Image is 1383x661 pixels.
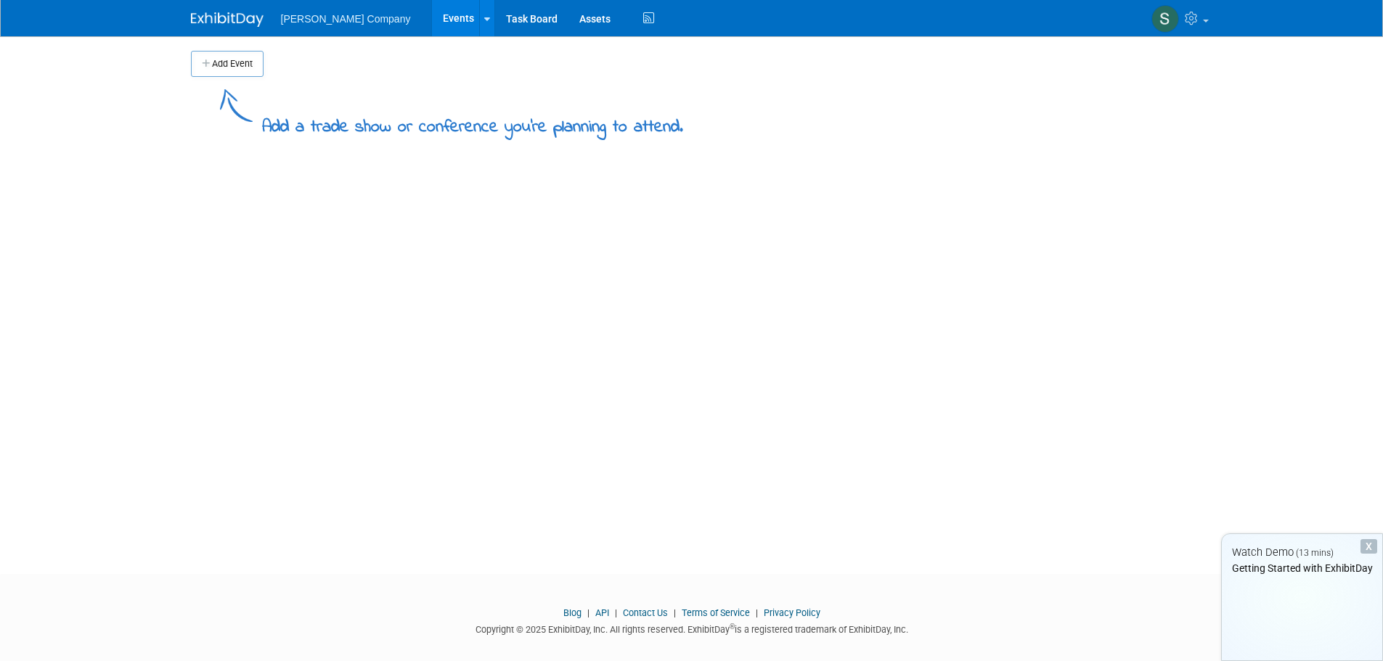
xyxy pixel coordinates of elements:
div: Dismiss [1360,539,1377,554]
div: Getting Started with ExhibitDay [1222,561,1382,575]
a: Blog [563,607,582,618]
img: Shannon Bryant [1151,5,1179,33]
div: Add a trade show or conference you're planning to attend. [262,104,683,140]
span: | [584,607,593,618]
a: Contact Us [623,607,668,618]
sup: ® [730,623,735,631]
span: | [752,607,762,618]
a: Privacy Policy [764,607,820,618]
div: Watch Demo [1222,545,1382,560]
img: ExhibitDay [191,12,264,27]
a: Terms of Service [682,607,750,618]
span: | [670,607,680,618]
span: | [611,607,621,618]
a: API [595,607,609,618]
span: [PERSON_NAME] Company [281,13,411,25]
button: Add Event [191,51,264,77]
span: (13 mins) [1296,548,1334,558]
